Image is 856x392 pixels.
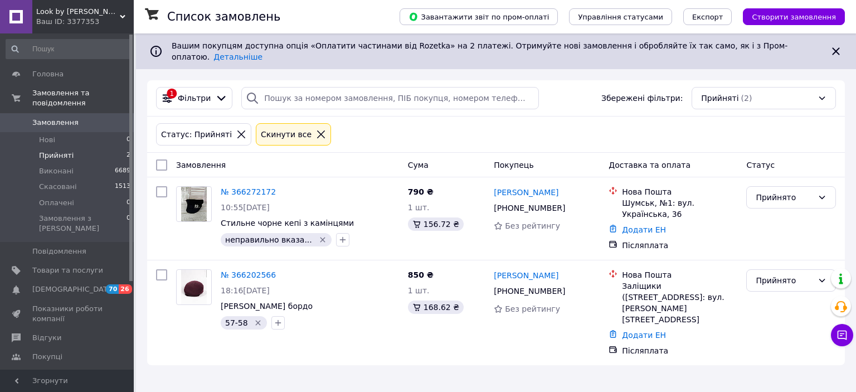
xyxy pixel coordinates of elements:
input: Пошук [6,39,132,59]
a: [PERSON_NAME] [494,187,558,198]
span: Відгуки [32,333,61,343]
span: Прийняті [39,151,74,161]
div: Cкинути все [259,128,314,141]
span: 790 ₴ [408,187,434,196]
span: Оплачені [39,198,74,208]
div: 156.72 ₴ [408,217,464,231]
div: Прийнято [756,274,813,287]
a: [PERSON_NAME] [494,270,558,281]
span: Доставка та оплата [609,161,690,170]
a: Фото товару [176,269,212,305]
span: 18:16[DATE] [221,286,270,295]
div: Нова Пошта [622,269,737,280]
div: Прийнято [756,191,813,204]
span: Завантажити звіт по пром-оплаті [408,12,549,22]
span: Управління статусами [578,13,663,21]
div: 168.62 ₴ [408,301,464,314]
div: Шумськ, №1: вул. Українська, 36 [622,197,737,220]
span: Скасовані [39,182,77,192]
span: 0 [127,135,130,145]
span: 850 ₴ [408,270,434,279]
span: Статус [746,161,775,170]
span: 10:55[DATE] [221,203,270,212]
span: Замовлення [32,118,79,128]
span: Фільтри [178,93,211,104]
div: Ваш ID: 3377353 [36,17,134,27]
button: Експорт [683,8,732,25]
span: Look by Katrina [36,7,120,17]
span: 1513 [115,182,130,192]
a: Фото товару [176,186,212,222]
span: Замовлення та повідомлення [32,88,134,108]
span: Замовлення з [PERSON_NAME] [39,214,127,234]
button: Завантажити звіт по пром-оплаті [400,8,558,25]
a: [PERSON_NAME] бордо [221,302,313,311]
span: Покупці [32,352,62,362]
span: 0 [127,198,130,208]
span: 6689 [115,166,130,176]
span: Головна [32,69,64,79]
a: Детальніше [213,52,262,61]
a: Додати ЕН [622,331,666,340]
div: Нова Пошта [622,186,737,197]
span: Створити замовлення [752,13,836,21]
button: Створити замовлення [743,8,845,25]
div: Заліщики ([STREET_ADDRESS]: вул. [PERSON_NAME][STREET_ADDRESS] [622,280,737,325]
span: 1 шт. [408,286,430,295]
button: Чат з покупцем [831,324,853,346]
span: Експорт [692,13,723,21]
span: Товари та послуги [32,265,103,275]
a: № 366272172 [221,187,276,196]
h1: Список замовлень [167,10,280,23]
a: № 366202566 [221,270,276,279]
span: [DEMOGRAPHIC_DATA] [32,284,115,294]
span: 57-58 [225,318,248,327]
span: 0 [127,214,130,234]
img: Фото товару [181,270,207,304]
span: Покупець [494,161,533,170]
span: Повідомлення [32,246,86,257]
span: Без рейтингу [505,221,560,230]
svg: Видалити мітку [254,318,262,327]
div: [PHONE_NUMBER] [492,200,567,216]
span: Збережені фільтри: [601,93,683,104]
span: Замовлення [176,161,226,170]
a: Стильне чорне кепі з камінцями [221,219,354,228]
span: Без рейтингу [505,304,560,313]
span: 1 шт. [408,203,430,212]
span: 2 [127,151,130,161]
span: неправильно вказа... [225,235,312,244]
div: Післяплата [622,240,737,251]
span: Виконані [39,166,74,176]
img: Фото товару [181,187,207,221]
div: Післяплата [622,345,737,356]
span: 26 [119,284,132,294]
input: Пошук за номером замовлення, ПІБ покупця, номером телефону, Email, номером накладної [241,87,538,109]
span: Вашим покупцям доступна опція «Оплатити частинами від Rozetka» на 2 платежі. Отримуйте нові замов... [172,41,787,61]
span: 70 [106,284,119,294]
span: (2) [741,94,752,103]
button: Управління статусами [569,8,672,25]
div: [PHONE_NUMBER] [492,283,567,299]
span: Прийняті [701,93,738,104]
div: Статус: Прийняті [159,128,234,141]
span: Cума [408,161,429,170]
span: Нові [39,135,55,145]
a: Створити замовлення [732,12,845,21]
a: Додати ЕН [622,225,666,234]
svg: Видалити мітку [318,235,327,244]
span: Показники роботи компанії [32,304,103,324]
